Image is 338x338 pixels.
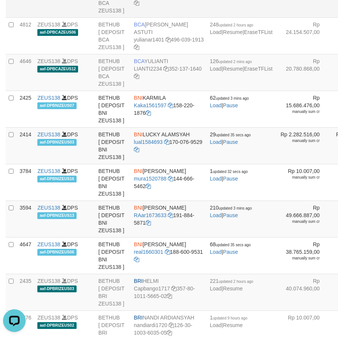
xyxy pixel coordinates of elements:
[17,17,34,54] td: 4812
[223,102,238,108] a: Pause
[210,66,221,72] a: Load
[37,95,60,101] a: ZEUS138
[219,60,252,64] span: updated 2 mins ago
[34,164,95,201] td: DPS
[210,29,221,35] a: Load
[210,22,253,28] span: 248
[34,17,95,54] td: DPS
[34,237,95,274] td: DPS
[219,23,253,27] span: updated 2 hours ago
[131,237,207,274] td: [PERSON_NAME] 188-600-9531
[165,249,170,255] a: Copy real1660301 to clipboard
[131,127,207,164] td: LUCKY ALAMSYAH 170-076-9529
[134,205,143,211] span: BNI
[37,205,60,211] a: ZEUS138
[134,58,144,64] span: BCA
[223,322,243,328] a: Resume
[275,127,331,164] td: Rp 2.282.516,00
[244,66,272,72] a: EraseTFList
[37,278,60,284] a: ZEUS138
[275,17,331,54] td: Rp 24.154.507,00
[146,110,151,116] a: Copy 1582201876 to clipboard
[213,170,248,174] span: updated 32 secs ago
[278,219,320,224] div: manually sum cr
[210,322,221,328] a: Load
[134,168,143,174] span: BNI
[37,315,60,321] a: ZEUS138
[210,139,221,145] a: Load
[210,95,249,108] span: |
[134,286,170,292] a: Capbango1717
[37,131,60,137] a: ZEUS138
[134,147,139,153] a: Copy 1700769529 to clipboard
[134,44,139,50] a: Copy 4960391913 to clipboard
[37,22,60,28] a: ZEUS138
[278,175,320,180] div: manually sum cr
[244,29,272,35] a: EraseTFList
[223,139,238,145] a: Pause
[37,322,77,329] span: aaf-DPBRIZEUS02
[34,127,95,164] td: DPS
[134,212,166,218] a: RAar1673633
[210,58,272,72] span: | |
[134,249,163,255] a: real1660301
[134,139,163,145] a: lual1584693
[34,91,95,127] td: DPS
[37,212,77,219] span: aaf-DPBNIZEUS13
[210,168,248,182] span: |
[134,37,164,43] a: yulianar1401
[210,95,249,101] span: 62
[95,164,131,201] td: BETHUB [ DEPOSIT BNI ZEUS138 ]
[219,279,253,284] span: updated 2 hours ago
[278,256,320,261] div: manually sum cr
[210,102,221,108] a: Load
[131,164,207,201] td: [PERSON_NAME] 144-666-5462
[3,3,26,26] button: Open LiveChat chat widget
[275,201,331,237] td: Rp 49.666.887,00
[17,201,34,237] td: 3594
[210,241,250,247] span: 68
[134,176,166,182] a: mura1520788
[131,274,207,310] td: HELMI 357-80-1011-5665-02
[146,220,151,226] a: Copy 1918845871 to clipboard
[163,66,169,72] a: Copy LIANTI2234 to clipboard
[168,212,173,218] a: Copy RAar1673633 to clipboard
[37,139,77,145] span: aaf-DPBNIZEUS03
[17,274,34,310] td: 2435
[134,95,143,101] span: BNI
[37,29,78,35] span: aaf-DPBCAZEUS06
[34,201,95,237] td: DPS
[210,131,250,145] span: |
[210,168,248,174] span: 1
[210,58,252,64] span: 126
[210,278,253,284] span: 221
[275,91,331,127] td: Rp 15.686.476,00
[134,22,145,28] span: BCA
[134,315,143,321] span: BRI
[95,237,131,274] td: BETHUB [ DEPOSIT BNI ZEUS138 ]
[216,133,251,137] span: updated 35 secs ago
[34,274,95,310] td: DPS
[37,249,77,255] span: aaf-DPBNIZEUS06
[213,316,247,320] span: updated 9 hours ago
[17,127,34,164] td: 2414
[223,29,243,35] a: Resume
[219,206,252,210] span: updated 3 mins ago
[210,205,252,218] span: |
[134,73,139,79] a: Copy 3521371640 to clipboard
[223,286,243,292] a: Resume
[134,66,162,72] a: LIANTI2234
[210,286,221,292] a: Load
[168,102,173,108] a: Copy Kaka1561597 to clipboard
[169,322,174,328] a: Copy nandiardi1720 to clipboard
[95,17,131,54] td: BETHUB [ DEPOSIT BCA ZEUS138 ]
[131,91,207,127] td: KARMILA 158-220-1876
[34,54,95,91] td: DPS
[37,66,78,72] span: aaf-DPBCAZEUS12
[17,164,34,201] td: 3784
[223,66,243,72] a: Resume
[278,109,320,114] div: manually sum cr
[37,176,77,182] span: aaf-DPBNIZEUS16
[223,176,238,182] a: Pause
[134,256,139,262] a: Copy 1886009531 to clipboard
